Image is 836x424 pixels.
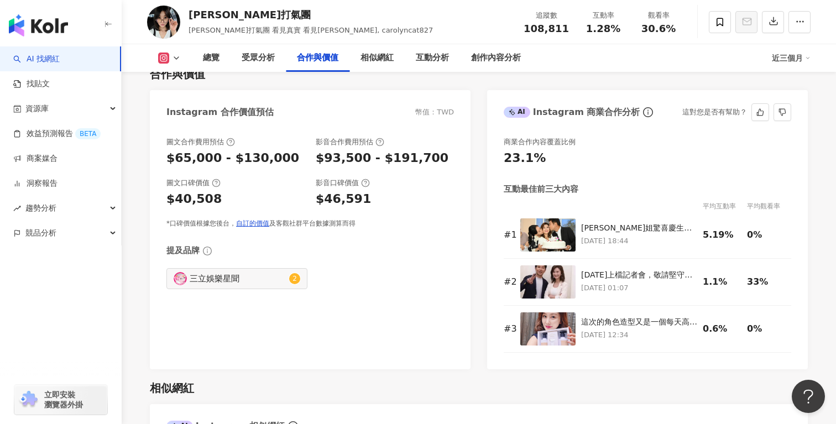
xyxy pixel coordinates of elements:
[778,108,786,116] span: dislike
[166,178,221,188] div: 圖文口碑價值
[703,323,741,335] div: 0.6%
[581,270,697,281] div: [DATE]上檔記者會，敬請堅守直播呦！ #三立台灣台 #百味人生 @setstarmedia @dramasettvtw @magicpower_media
[504,229,515,241] div: # 1
[316,178,370,188] div: 影音口碑價值
[520,312,576,346] img: 這次的角色造型又是一個每天高溫捲吹的狀態。幸好有仔哥和蕾娜塔的照顧，有"鉑金包"的照顧，我就可以華麗上工又維持好髮質了😚 #RENATA蕾娜塔 #鉑金洗護系列 @angus_zaizai @re...
[189,8,433,22] div: [PERSON_NAME]打氣團
[150,380,194,396] div: 相似網紅
[13,54,60,65] a: searchAI 找網紅
[166,150,299,167] div: $65,000 - $130,000
[316,137,384,147] div: 影音合作費用預估
[416,51,449,65] div: 互動分析
[174,272,187,285] img: KOL Avatar
[190,273,286,285] div: 三立娛樂星聞
[316,191,371,208] div: $46,591
[14,385,107,415] a: chrome extension立即安裝 瀏覽器外掛
[703,201,747,212] div: 平均互動率
[292,275,297,282] span: 2
[581,282,697,294] p: [DATE] 01:07
[524,23,569,34] span: 108,811
[581,329,697,341] p: [DATE] 12:34
[504,107,530,118] div: AI
[641,106,655,119] span: info-circle
[586,23,620,34] span: 1.28%
[13,205,21,212] span: rise
[25,221,56,245] span: 競品分析
[13,128,101,139] a: 效益預測報告BETA
[25,196,56,221] span: 趨勢分析
[316,150,448,167] div: $93,500 - $191,700
[582,10,624,21] div: 互動率
[236,219,269,227] a: 自訂的價值
[203,51,220,65] div: 總覽
[747,229,786,241] div: 0%
[415,107,454,117] div: 幣值：TWD
[581,235,697,247] p: [DATE] 18:44
[147,6,180,39] img: KOL Avatar
[150,66,205,82] div: 合作與價值
[13,78,50,90] a: 找貼文
[504,184,578,195] div: 互動最佳前三大內容
[166,137,235,147] div: 圖文合作費用預估
[747,323,786,335] div: 0%
[520,218,576,252] img: 珮騏姐驚喜慶生大成功!!😍喜提兩個吻😚 祝珮騏姐生日快樂~~❤ - 「多彩城市，嚐盡百味」 🌆三立台灣台𝟮𝟵頻道 週一至週五晚上𝟴點 🌆三立台劇 YouTube 𝟮𝟮:𝟭𝟱 完整版上架
[504,106,640,118] div: Instagram 商業合作分析
[25,96,49,121] span: 資源庫
[772,49,811,67] div: 近三個月
[13,178,58,189] a: 洞察報告
[504,276,515,288] div: # 2
[166,219,454,228] div: *口碑價值根據您後台， 及客觀社群平台數據測算而得
[638,10,680,21] div: 觀看率
[703,229,741,241] div: 5.19%
[18,391,39,409] img: chrome extension
[189,26,433,34] span: [PERSON_NAME]打氣團 看見真實 看見[PERSON_NAME], carolyncat827
[166,245,200,257] div: 提及品牌
[641,23,676,34] span: 30.6%
[44,390,83,410] span: 立即安裝 瀏覽器外掛
[504,137,576,147] div: 商業合作內容覆蓋比例
[289,273,300,284] sup: 2
[520,265,576,299] img: 今天上檔記者會，敬請堅守直播呦！ #三立台灣台 #百味人生 @setstarmedia @dramasettvtw @magicpower_media
[581,317,697,328] div: 這次的角色造型又是一個每天高溫捲吹的狀態。幸好有仔哥和[PERSON_NAME]塔的照顧，有"鉑金包"的照顧，我就可以華麗上工又維持好髮質了😚 #[PERSON_NAME]塔 #鉑金洗護系列 @...
[242,51,275,65] div: 受眾分析
[166,191,222,208] div: $40,508
[9,14,68,36] img: logo
[747,276,786,288] div: 33%
[682,104,747,121] div: 這對您是否有幫助？
[166,106,274,118] div: Instagram 合作價值預估
[13,153,58,164] a: 商案媒合
[297,51,338,65] div: 合作與價值
[756,108,764,116] span: like
[747,201,791,212] div: 平均觀看率
[524,10,569,21] div: 追蹤數
[201,245,213,257] span: info-circle
[581,223,697,234] div: [PERSON_NAME]姐驚喜慶生大成功!!😍喜提兩個吻😚 [PERSON_NAME]姐生日快樂~~❤ - 「多彩城市，嚐盡百味」 🌆三立台灣台𝟮𝟵頻道 週一至週五晚上𝟴點 🌆三立台劇 You...
[360,51,394,65] div: 相似網紅
[703,276,741,288] div: 1.1%
[504,150,546,167] div: 23.1%
[792,380,825,413] iframe: Help Scout Beacon - Open
[471,51,521,65] div: 創作內容分析
[504,323,515,335] div: # 3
